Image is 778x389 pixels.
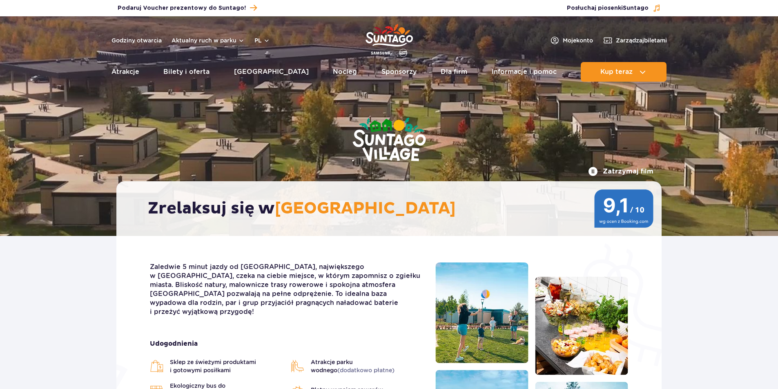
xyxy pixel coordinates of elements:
span: Zarządzaj biletami [616,36,667,44]
span: Sklep ze świeżymi produktami i gotowymi posiłkami [170,358,283,374]
img: Suntago Village [320,86,459,195]
a: Informacje i pomoc [492,62,557,82]
a: Bilety i oferta [163,62,210,82]
p: Zaledwie 5 minut jazdy od [GEOGRAPHIC_DATA], największego w [GEOGRAPHIC_DATA], czeka na ciebie mi... [150,262,423,316]
a: Dla firm [441,62,467,82]
span: Posłuchaj piosenki [567,4,649,12]
strong: Udogodnienia [150,339,423,348]
button: pl [254,36,270,44]
a: Mojekonto [550,36,593,45]
a: Atrakcje [111,62,139,82]
a: Godziny otwarcia [111,36,162,44]
span: [GEOGRAPHIC_DATA] [275,198,456,219]
a: Park of Poland [366,20,413,58]
span: Moje konto [563,36,593,44]
span: Kup teraz [600,68,633,76]
span: Atrakcje parku wodnego [311,358,424,374]
h2: Zrelaksuj się w [148,198,638,219]
a: Nocleg [333,62,357,82]
button: Posłuchaj piosenkiSuntago [567,4,661,12]
a: Podaruj Voucher prezentowy do Suntago! [118,2,257,13]
span: (dodatkowo płatne) [337,367,395,373]
button: Aktualny ruch w parku [172,37,245,44]
span: Podaruj Voucher prezentowy do Suntago! [118,4,246,12]
img: 9,1/10 wg ocen z Booking.com [594,189,653,228]
a: Zarządzajbiletami [603,36,667,45]
button: Kup teraz [581,62,667,82]
a: [GEOGRAPHIC_DATA] [234,62,309,82]
span: Suntago [623,5,649,11]
button: Zatrzymaj film [588,167,653,176]
a: Sponsorzy [381,62,417,82]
